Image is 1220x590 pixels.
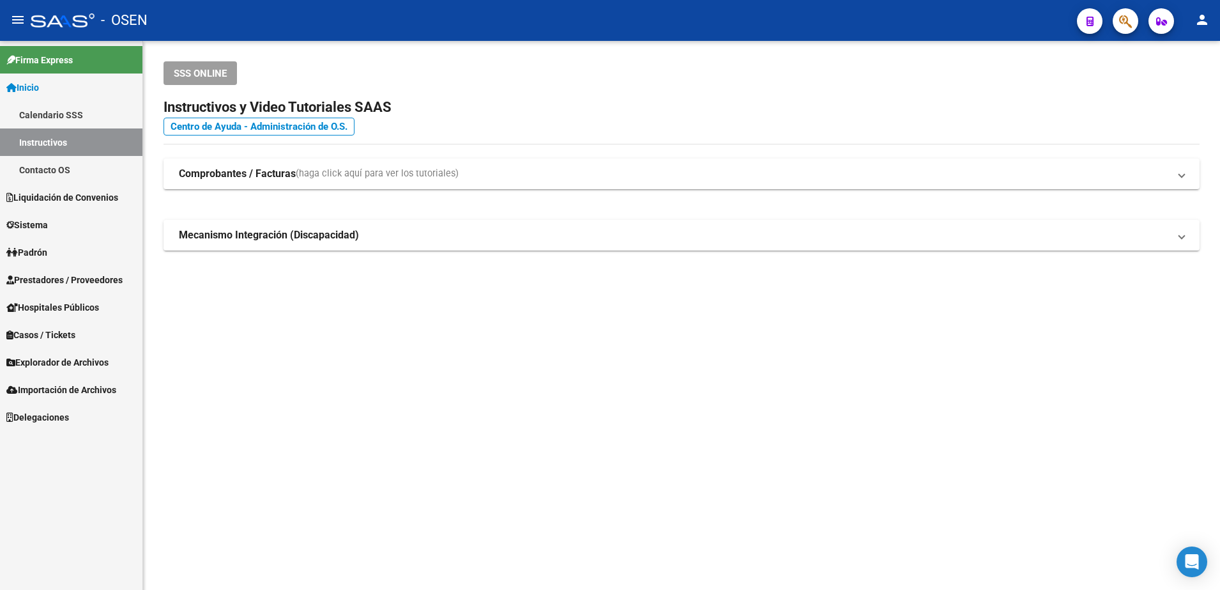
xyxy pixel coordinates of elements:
[164,61,237,85] button: SSS ONLINE
[101,6,148,35] span: - OSEN
[164,220,1200,251] mat-expansion-panel-header: Mecanismo Integración (Discapacidad)
[6,300,99,314] span: Hospitales Públicos
[1177,547,1207,577] div: Open Intercom Messenger
[174,68,227,79] span: SSS ONLINE
[179,228,359,242] strong: Mecanismo Integración (Discapacidad)
[6,218,48,232] span: Sistema
[10,12,26,27] mat-icon: menu
[6,53,73,67] span: Firma Express
[164,95,1200,120] h2: Instructivos y Video Tutoriales SAAS
[6,355,109,369] span: Explorador de Archivos
[1194,12,1210,27] mat-icon: person
[296,167,459,181] span: (haga click aquí para ver los tutoriales)
[6,328,75,342] span: Casos / Tickets
[179,167,296,181] strong: Comprobantes / Facturas
[6,383,116,397] span: Importación de Archivos
[6,245,47,260] span: Padrón
[6,81,39,95] span: Inicio
[6,410,69,424] span: Delegaciones
[164,159,1200,189] mat-expansion-panel-header: Comprobantes / Facturas(haga click aquí para ver los tutoriales)
[164,118,355,136] a: Centro de Ayuda - Administración de O.S.
[6,273,123,287] span: Prestadores / Proveedores
[6,190,118,205] span: Liquidación de Convenios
